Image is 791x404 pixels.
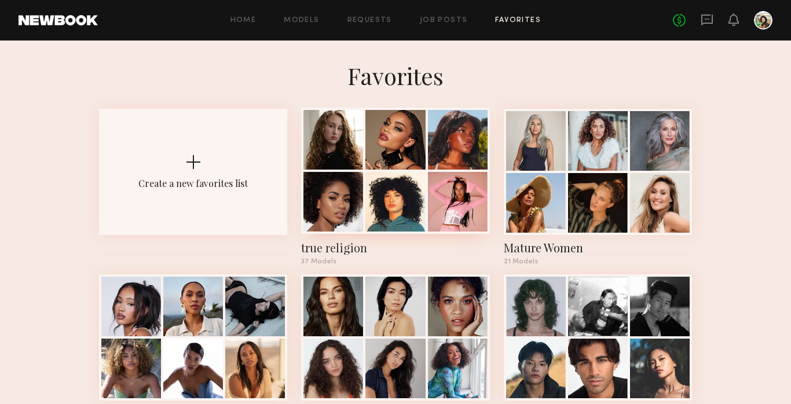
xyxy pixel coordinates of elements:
a: Favorites [495,17,541,24]
a: true religion37 Models [301,109,489,265]
div: Create a new favorites list [138,177,248,189]
div: 37 Models [301,258,489,265]
div: 21 Models [504,258,692,265]
button: Create a new favorites list [99,109,287,274]
a: Mature Women21 Models [504,109,692,265]
a: Job Posts [420,17,468,24]
div: true religion [301,240,489,256]
a: Home [230,17,257,24]
a: Requests [347,17,392,24]
div: Mature Women [504,240,692,256]
a: Models [284,17,319,24]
